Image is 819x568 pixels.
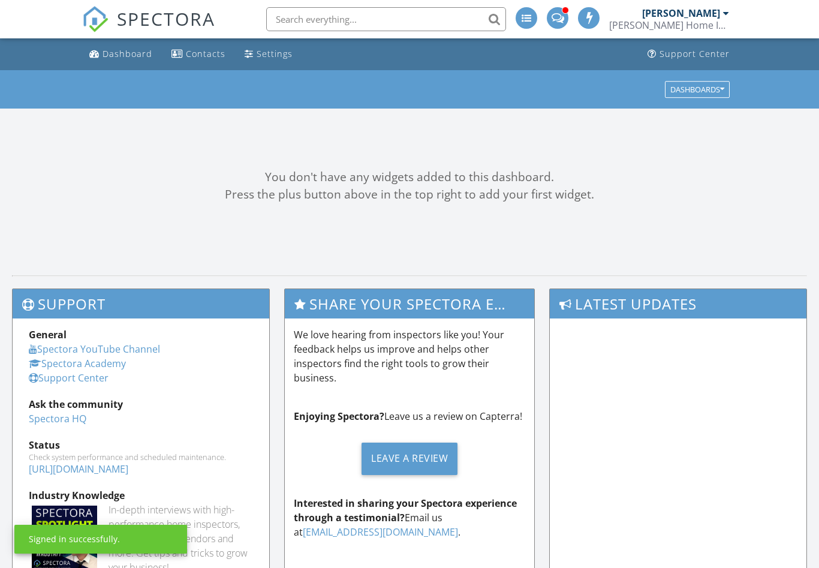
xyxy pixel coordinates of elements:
div: Striler Home Inspections, Inc. [609,19,729,31]
a: Support Center [643,43,734,65]
strong: Enjoying Spectora? [294,410,384,423]
a: Leave a Review [294,433,525,484]
div: Check system performance and scheduled maintenance. [29,452,253,462]
div: Dashboards [670,85,724,94]
h3: Support [13,289,269,318]
div: Leave a Review [362,443,457,475]
img: The Best Home Inspection Software - Spectora [82,6,109,32]
div: Ask the community [29,397,253,411]
p: We love hearing from inspectors like you! Your feedback helps us improve and helps other inspecto... [294,327,525,385]
input: Search everything... [266,7,506,31]
a: Settings [240,43,297,65]
a: Support Center [29,371,109,384]
div: [PERSON_NAME] [642,7,720,19]
button: Dashboards [665,81,730,98]
strong: Interested in sharing your Spectora experience through a testimonial? [294,497,517,524]
div: Industry Knowledge [29,488,253,503]
span: SPECTORA [117,6,215,31]
p: Email us at . [294,496,525,539]
a: [URL][DOMAIN_NAME] [29,462,128,476]
a: SPECTORA [82,16,215,41]
div: Contacts [186,48,225,59]
div: Support Center [660,48,730,59]
a: [EMAIL_ADDRESS][DOMAIN_NAME] [303,525,458,539]
h3: Latest Updates [550,289,806,318]
p: Leave us a review on Capterra! [294,409,525,423]
div: You don't have any widgets added to this dashboard. [12,169,807,186]
div: Press the plus button above in the top right to add your first widget. [12,186,807,203]
div: Status [29,438,253,452]
h3: Share Your Spectora Experience [285,289,534,318]
a: Dashboard [85,43,157,65]
strong: General [29,328,67,341]
a: Spectora Academy [29,357,126,370]
div: Dashboard [103,48,152,59]
a: Spectora YouTube Channel [29,342,160,356]
a: Contacts [167,43,230,65]
a: Spectora HQ [29,412,86,425]
div: Settings [257,48,293,59]
div: Signed in successfully. [29,533,120,545]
